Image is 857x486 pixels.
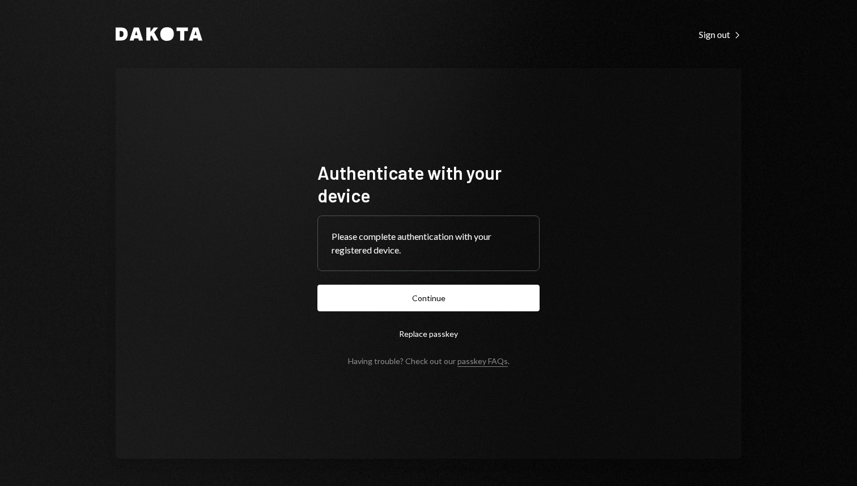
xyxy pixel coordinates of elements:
[348,356,510,366] div: Having trouble? Check out our .
[699,29,741,40] div: Sign out
[699,28,741,40] a: Sign out
[457,356,508,367] a: passkey FAQs
[317,320,540,347] button: Replace passkey
[317,161,540,206] h1: Authenticate with your device
[317,285,540,311] button: Continue
[332,230,525,257] div: Please complete authentication with your registered device.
